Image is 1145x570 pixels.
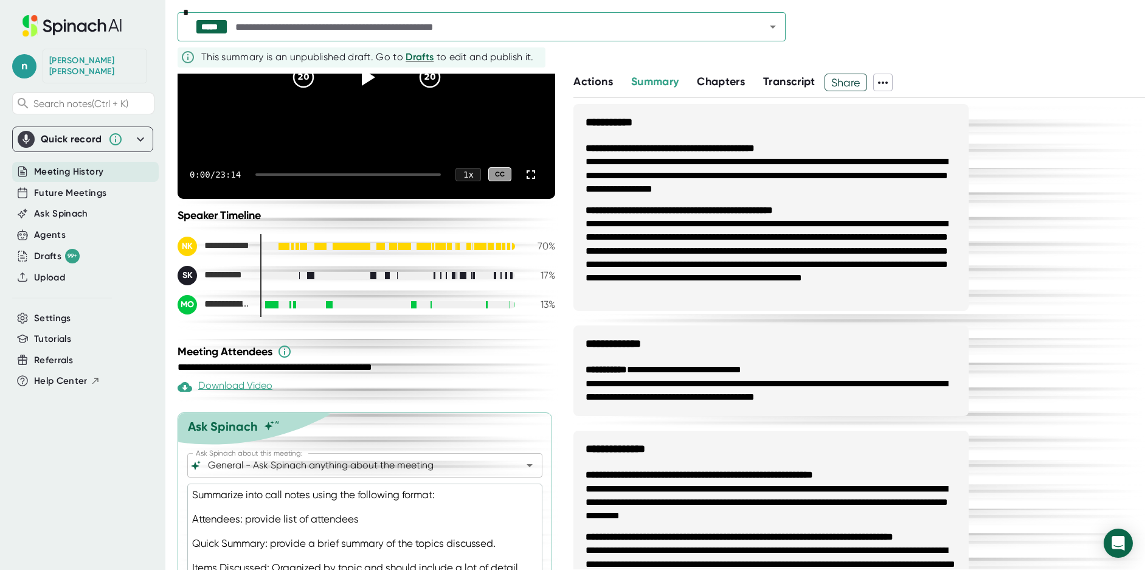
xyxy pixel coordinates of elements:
div: 99+ [65,249,80,263]
div: Speaker Timeline [178,209,555,222]
div: 17 % [525,269,555,281]
button: Upload [34,271,65,285]
div: Download Video [178,380,272,394]
button: Actions [573,74,612,90]
div: Quick record [18,127,148,151]
span: Search notes (Ctrl + K) [33,98,128,109]
button: Referrals [34,353,73,367]
div: 70 % [525,240,555,252]
button: Help Center [34,374,100,388]
span: n [12,54,36,78]
span: Transcript [763,75,815,88]
div: Michelle Ortiz [178,295,251,315]
button: Future Meetings [34,186,106,200]
div: This summary is an unpublished draft. Go to to edit and publish it. [201,50,534,64]
div: Sarah Kubo [178,266,251,285]
div: Drafts [34,249,80,263]
button: Meeting History [34,165,103,179]
span: Help Center [34,374,88,388]
button: Ask Spinach [34,207,88,221]
span: Chapters [697,75,745,88]
button: Tutorials [34,332,71,346]
div: Quick record [41,133,102,145]
div: 13 % [525,299,555,310]
button: Drafts [406,50,434,64]
span: Drafts [406,51,434,63]
span: Actions [573,75,612,88]
span: Share [825,72,867,93]
div: NK [178,237,197,256]
div: Nicole Kelly [49,55,140,77]
div: MO [178,295,197,315]
div: Ask Spinach [188,419,258,434]
div: SK [178,266,197,285]
button: Chapters [697,74,745,90]
input: What can we do to help? [206,457,503,474]
button: Drafts 99+ [34,249,80,263]
div: 1 x [455,168,481,181]
button: Agents [34,228,66,242]
button: Transcript [763,74,815,90]
div: Open Intercom Messenger [1104,529,1133,558]
button: Settings [34,311,71,325]
div: 0:00 / 23:14 [190,170,241,179]
button: Summary [631,74,679,90]
div: CC [488,167,511,181]
div: Meeting Attendees [178,344,558,359]
button: Open [764,18,781,35]
button: Open [521,457,538,474]
button: Share [825,74,868,91]
span: Summary [631,75,679,88]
